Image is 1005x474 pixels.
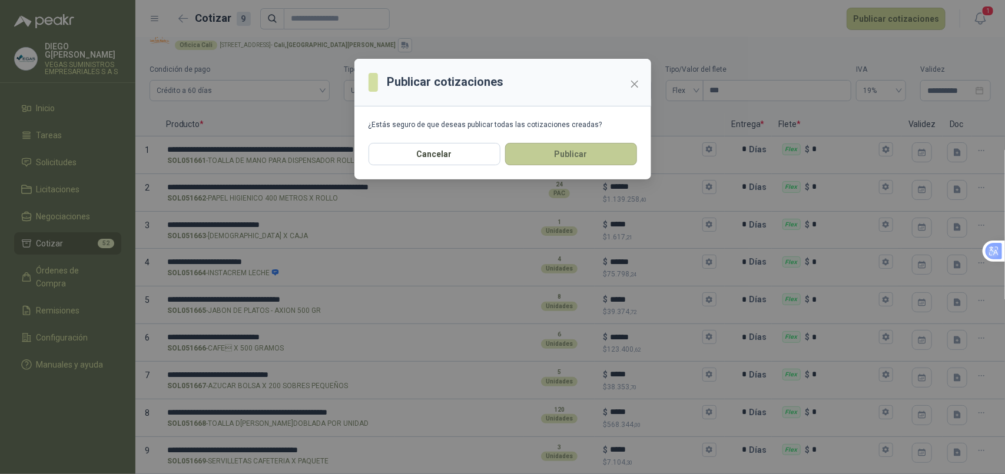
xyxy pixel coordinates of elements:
button: Cancelar [369,143,500,165]
div: ¿Estás seguro de que deseas publicar todas las cotizaciones creadas? [369,121,637,129]
h3: Publicar cotizaciones [387,73,504,91]
button: Close [625,75,644,94]
span: close [630,79,639,89]
button: Publicar [505,143,637,165]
